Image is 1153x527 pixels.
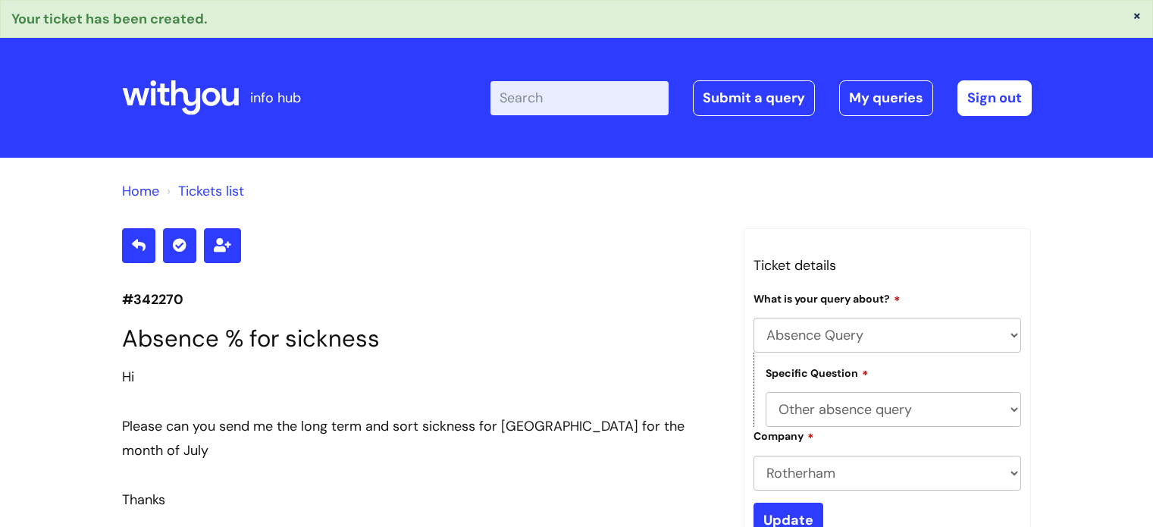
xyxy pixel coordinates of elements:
[754,290,901,306] label: What is your query about?
[122,325,721,353] h1: Absence % for sickness
[754,253,1022,278] h3: Ticket details
[1133,8,1142,22] button: ×
[490,81,669,114] input: Search
[490,80,1032,115] div: | -
[122,488,721,512] div: Thanks
[122,365,721,389] div: Hi
[178,182,244,200] a: Tickets list
[957,80,1032,115] a: Sign out
[122,414,721,463] div: Please can you send me the long term and sort sickness for [GEOGRAPHIC_DATA] for the month of July
[122,287,721,312] p: #342270
[122,182,159,200] a: Home
[839,80,933,115] a: My queries
[163,179,244,203] li: Tickets list
[122,179,159,203] li: Solution home
[250,86,301,110] p: info hub
[754,428,814,443] label: Company
[766,365,869,380] label: Specific Question
[693,80,815,115] a: Submit a query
